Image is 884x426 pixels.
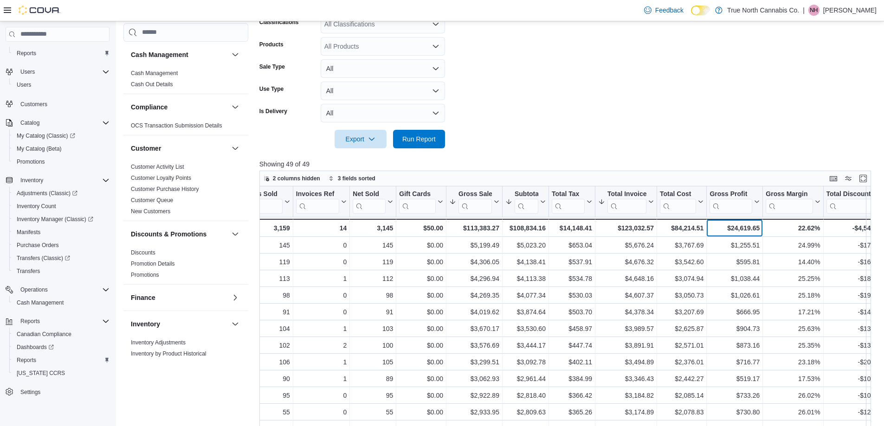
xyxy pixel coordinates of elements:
[235,306,290,318] div: 91
[607,190,646,214] div: Total Invoiced
[449,240,499,251] div: $5,199.49
[296,190,339,214] div: Invoices Ref
[399,190,436,214] div: Gift Card Sales
[393,130,445,148] button: Run Report
[13,329,75,340] a: Canadian Compliance
[810,5,818,16] span: NH
[353,256,393,267] div: 119
[131,319,160,329] h3: Inventory
[2,65,113,78] button: Users
[131,185,199,193] span: Customer Purchase History
[20,388,40,396] span: Settings
[710,240,760,251] div: $1,255.51
[235,190,282,199] div: Invoices Sold
[13,329,110,340] span: Canadian Compliance
[399,190,436,199] div: Gift Cards
[13,253,74,264] a: Transfers (Classic)
[826,256,883,267] div: -$167.64
[660,190,703,214] button: Total Cost
[9,296,113,309] button: Cash Management
[230,49,241,60] button: Cash Management
[19,6,60,15] img: Cova
[552,273,592,284] div: $534.78
[9,155,113,168] button: Promotions
[230,229,241,240] button: Discounts & Promotions
[660,190,696,199] div: Total Cost
[235,223,290,234] div: 3,159
[123,247,248,284] div: Discounts & Promotions
[826,290,883,301] div: -$192.01
[6,44,110,423] nav: Complex example
[640,1,687,19] a: Feedback
[13,214,110,225] span: Inventory Manager (Classic)
[515,190,538,199] div: Subtotal
[13,156,110,167] span: Promotions
[552,223,592,234] div: $14,148.41
[660,323,703,334] div: $2,625.87
[598,290,654,301] div: $4,607.37
[552,256,592,267] div: $537.91
[230,102,241,113] button: Compliance
[259,41,284,48] label: Products
[13,266,110,277] span: Transfers
[17,132,75,140] span: My Catalog (Classic)
[766,256,820,267] div: 14.40%
[17,343,54,351] span: Dashboards
[17,387,44,398] a: Settings
[20,286,48,293] span: Operations
[131,144,228,153] button: Customer
[598,273,654,284] div: $4,648.16
[131,339,186,346] span: Inventory Adjustments
[607,190,646,199] div: Total Invoiced
[552,306,592,318] div: $503.70
[131,319,228,329] button: Inventory
[235,240,290,251] div: 145
[766,290,820,301] div: 25.18%
[13,297,67,308] a: Cash Management
[296,190,339,199] div: Invoices Ref
[13,227,44,238] a: Manifests
[13,355,40,366] a: Reports
[505,323,546,334] div: $3,530.60
[858,173,869,184] button: Enter fullscreen
[131,144,161,153] h3: Customer
[9,213,113,226] a: Inventory Manager (Classic)
[823,5,877,16] p: [PERSON_NAME]
[17,117,110,128] span: Catalog
[131,271,159,279] span: Promotions
[230,292,241,303] button: Finance
[353,340,393,351] div: 100
[321,59,445,78] button: All
[710,223,760,234] div: $24,619.65
[13,201,110,212] span: Inventory Count
[9,129,113,142] a: My Catalog (Classic)
[17,254,70,262] span: Transfers (Classic)
[598,223,654,234] div: $123,032.57
[402,134,436,144] span: Run Report
[20,68,35,76] span: Users
[710,190,752,199] div: Gross Profit
[826,273,883,284] div: -$183.56
[9,142,113,155] button: My Catalog (Beta)
[9,252,113,265] a: Transfers (Classic)
[17,117,43,128] button: Catalog
[505,240,546,251] div: $5,023.20
[131,70,178,77] span: Cash Management
[131,163,184,171] span: Customer Activity List
[17,216,93,223] span: Inventory Manager (Classic)
[235,340,290,351] div: 102
[17,145,62,153] span: My Catalog (Beta)
[808,5,819,16] div: Nathan Hallman
[399,323,443,334] div: $0.00
[660,273,703,284] div: $3,074.94
[766,306,820,318] div: 17.21%
[296,290,347,301] div: 0
[20,101,47,108] span: Customers
[826,323,883,334] div: -$139.57
[17,175,47,186] button: Inventory
[449,306,499,318] div: $4,019.62
[399,290,443,301] div: $0.00
[235,256,290,267] div: 119
[449,223,499,234] div: $113,383.27
[766,190,813,214] div: Gross Margin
